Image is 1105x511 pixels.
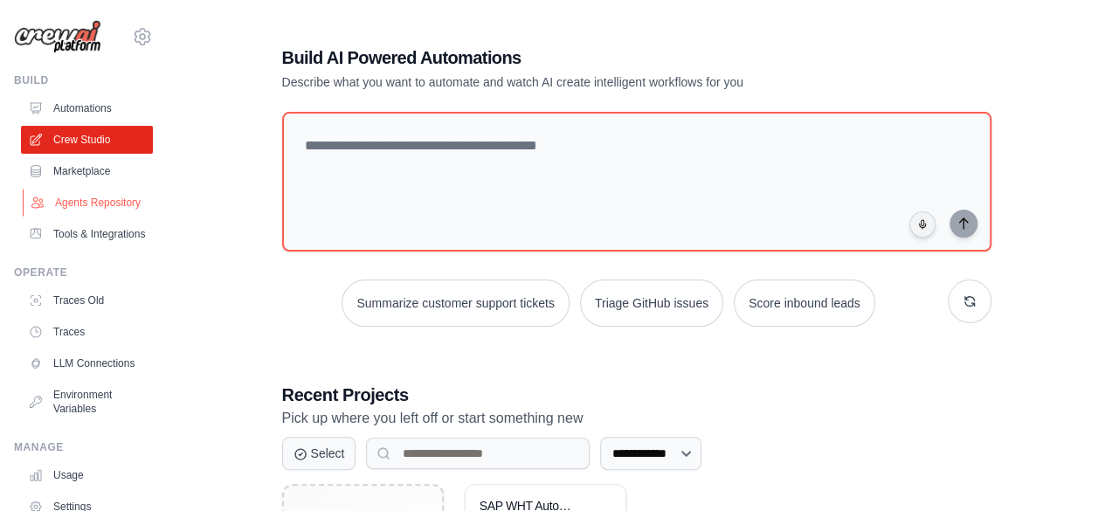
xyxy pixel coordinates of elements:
div: Manage [14,440,153,454]
a: Automations [21,94,153,122]
a: Traces Old [21,287,153,314]
button: Score inbound leads [734,280,875,327]
a: Marketplace [21,157,153,185]
div: Operate [14,266,153,280]
p: Describe what you want to automate and watch AI create intelligent workflows for you [282,73,869,91]
h1: Build AI Powered Automations [282,45,869,70]
button: Click to speak your automation idea [909,211,936,238]
button: Triage GitHub issues [580,280,723,327]
a: LLM Connections [21,349,153,377]
img: Logo [14,20,101,54]
a: Crew Studio [21,126,153,154]
button: Select [282,437,356,470]
div: Build [14,73,153,87]
button: Get new suggestions [948,280,991,323]
p: Pick up where you left off or start something new [282,407,991,430]
h3: Recent Projects [282,383,991,407]
a: Agents Repository [23,189,155,217]
a: Usage [21,461,153,489]
a: Tools & Integrations [21,220,153,248]
button: Summarize customer support tickets [342,280,569,327]
a: Environment Variables [21,381,153,423]
a: Traces [21,318,153,346]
